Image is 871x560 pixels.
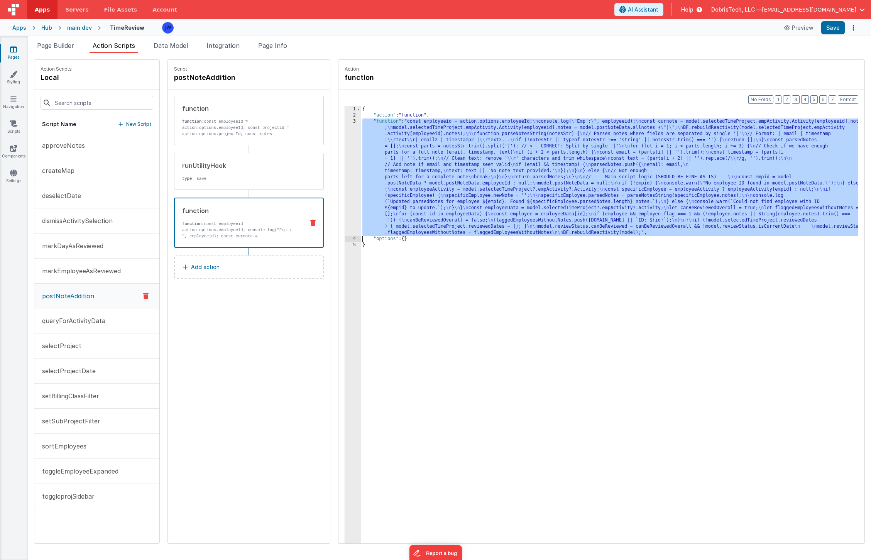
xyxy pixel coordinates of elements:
[37,291,94,301] p: postNoteAddition
[345,242,361,248] div: 5
[711,6,865,14] button: DebrisTech, LLC — [EMAIL_ADDRESS][DOMAIN_NAME]
[345,236,361,242] div: 4
[35,6,50,14] span: Apps
[104,6,137,14] span: File Assets
[37,191,81,200] p: deselectDate
[848,22,859,33] button: Options
[801,95,809,104] button: 4
[182,176,192,181] strong: type
[65,6,88,14] span: Servers
[34,333,159,359] button: selectProject
[162,22,173,33] img: 23adb14d0faf661716b67b8c6cad4d07
[118,120,152,128] button: New Script
[174,66,324,72] p: Script
[681,6,693,14] span: Help
[37,216,113,225] p: dismissActivitySelection
[182,221,298,264] p: const employeeid = action.options.employeeId; console.log("Emp : ", employeeid); const curnote = ...
[34,308,159,333] button: queryForActivityData
[780,22,818,34] button: Preview
[810,95,818,104] button: 5
[838,95,858,104] button: Format
[174,255,324,279] button: Add action
[628,6,658,14] span: AI Assistant
[34,409,159,434] button: setSubProjectFilter
[41,72,72,83] h4: local
[37,492,95,501] p: toggleprojSidebar
[37,141,85,150] p: approveNotes
[345,66,858,72] p: Action
[182,104,299,113] div: function
[126,120,152,128] p: New Script
[154,42,188,49] span: Data Model
[191,262,220,272] p: Add action
[34,259,159,284] button: markEmployeeAsReviewed
[34,183,159,208] button: deselectDate
[711,6,762,14] span: DebrisTech, LLC —
[345,112,361,118] div: 2
[182,161,299,170] div: runUtilityHook
[34,459,159,484] button: toggleEmployeeExpanded
[37,316,105,325] p: queryForActivityData
[12,24,26,32] div: Apps
[41,24,52,32] div: Hub
[37,166,74,175] p: createMap
[37,366,96,376] p: selectProjectDate
[182,118,299,180] p: const employeeId = action.options.employeeId; const projectid = action.options.projectId; const n...
[775,95,781,104] button: 1
[34,233,159,259] button: markDayAsReviewed
[34,133,159,158] button: approveNotes
[41,96,153,110] input: Search scripts
[37,391,99,401] p: setBillingClassFilter
[345,106,361,112] div: 1
[748,95,773,104] button: No Folds
[792,95,800,104] button: 3
[42,120,76,128] h5: Script Name
[345,72,460,83] h4: function
[258,42,287,49] span: Page Info
[37,442,86,451] p: sortEmployees
[34,359,159,384] button: selectProjectDate
[34,384,159,409] button: setBillingClassFilter
[34,484,159,509] button: toggleprojSidebar
[829,95,836,104] button: 7
[37,42,74,49] span: Page Builder
[345,118,361,236] div: 3
[182,119,204,124] strong: function:
[819,95,827,104] button: 6
[93,42,135,49] span: Action Scripts
[174,72,290,83] h4: postNoteAddition
[34,434,159,459] button: sortEmployees
[41,66,72,72] p: Action Scripts
[762,6,856,14] span: [EMAIL_ADDRESS][DOMAIN_NAME]
[37,467,118,476] p: toggleEmployeeExpanded
[37,416,100,426] p: setSubProjectFilter
[182,206,298,215] div: function
[37,341,81,350] p: selectProject
[182,222,204,226] strong: function:
[34,284,159,308] button: postNoteAddition
[783,95,790,104] button: 2
[37,266,121,276] p: markEmployeeAsReviewed
[182,176,299,182] p: : save
[206,42,240,49] span: Integration
[67,24,92,32] div: main dev
[821,21,845,34] button: Save
[614,3,663,16] button: AI Assistant
[110,25,144,30] h4: TimeReview
[34,158,159,183] button: createMap
[34,208,159,233] button: dismissActivitySelection
[37,241,103,250] p: markDayAsReviewed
